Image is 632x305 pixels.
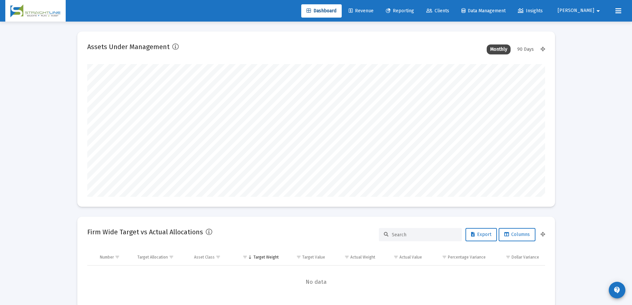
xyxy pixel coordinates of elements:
span: Show filter options for column 'Target Value' [296,255,301,260]
a: Data Management [456,4,511,18]
span: Show filter options for column 'Target Allocation' [169,255,174,260]
div: Number [100,255,114,260]
button: Export [465,228,497,241]
a: Clients [421,4,455,18]
span: Revenue [349,8,374,14]
div: Asset Class [194,255,215,260]
span: Show filter options for column 'Percentage Variance' [442,255,447,260]
h2: Firm Wide Target vs Actual Allocations [87,227,203,237]
div: Actual Weight [350,255,375,260]
td: Column Target Value [283,249,330,265]
td: Column Target Allocation [133,249,189,265]
span: Export [471,232,491,237]
td: Column Percentage Variance [427,249,490,265]
td: Column Number [95,249,133,265]
div: Monthly [487,44,511,54]
span: Dashboard [307,8,336,14]
img: Dashboard [10,4,61,18]
td: Column Asset Class [189,249,234,265]
div: Data grid [87,249,545,299]
mat-icon: arrow_drop_down [594,4,602,18]
span: Show filter options for column 'Number' [115,255,120,260]
span: Reporting [386,8,414,14]
a: Insights [513,4,548,18]
span: Columns [504,232,530,237]
span: Show filter options for column 'Asset Class' [216,255,221,260]
td: Column Dollar Variance [490,249,545,265]
div: Percentage Variance [448,255,486,260]
td: Column Actual Weight [330,249,380,265]
button: Columns [499,228,535,241]
div: Target Weight [253,255,279,260]
td: Column Target Weight [234,249,283,265]
input: Search [392,232,457,238]
h2: Assets Under Management [87,41,170,52]
span: Insights [518,8,543,14]
td: Column Actual Value [380,249,427,265]
div: Dollar Variance [512,255,539,260]
span: Show filter options for column 'Target Weight' [243,255,247,260]
div: 90 Days [514,44,537,54]
div: Target Value [302,255,325,260]
span: No data [87,278,545,286]
span: Clients [426,8,449,14]
button: [PERSON_NAME] [550,4,610,17]
a: Reporting [381,4,419,18]
a: Revenue [343,4,379,18]
span: Show filter options for column 'Dollar Variance' [506,255,511,260]
div: Target Allocation [137,255,168,260]
a: Dashboard [301,4,342,18]
mat-icon: contact_support [613,286,621,294]
div: Actual Value [399,255,422,260]
span: Data Management [461,8,506,14]
span: [PERSON_NAME] [558,8,594,14]
span: Show filter options for column 'Actual Value' [393,255,398,260]
span: Show filter options for column 'Actual Weight' [344,255,349,260]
